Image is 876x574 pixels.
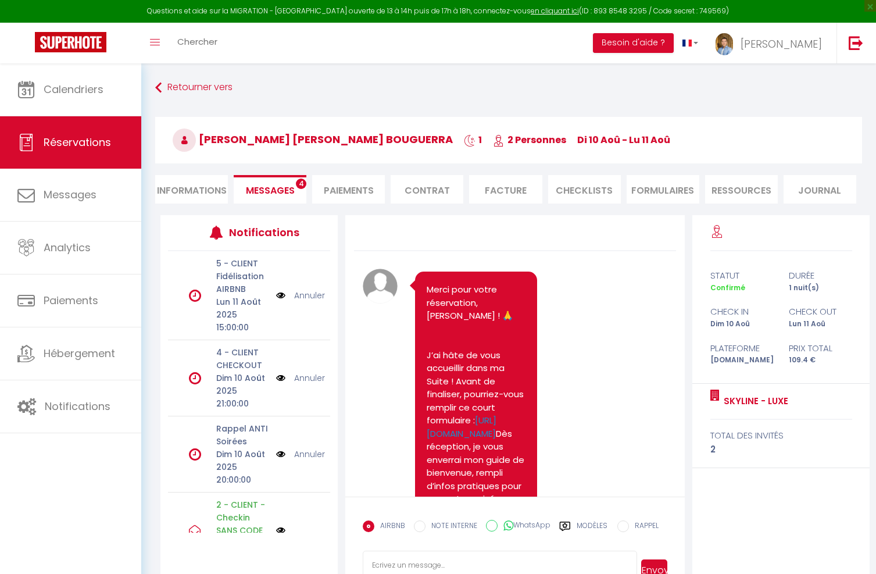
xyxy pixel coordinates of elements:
img: logout [849,35,863,50]
label: AIRBNB [374,520,405,533]
img: NO IMAGE [276,372,285,384]
span: 1 [464,133,482,147]
label: NOTE INTERNE [426,520,477,533]
span: Analytics [44,240,91,255]
span: Messages [246,184,295,197]
p: Dim 10 Août 2025 20:00:00 [216,448,269,486]
label: RAPPEL [629,520,659,533]
li: Facture [469,175,542,204]
li: FORMULAIRES [627,175,699,204]
a: [URL][DOMAIN_NAME] [427,414,496,440]
span: Hébergement [44,346,115,361]
span: [PERSON_NAME] [PERSON_NAME] Bouguerra [173,132,453,147]
span: Calendriers [44,82,103,97]
p: 5 - CLIENT Fidélisation AIRBNB [216,257,269,295]
span: di 10 Aoû - lu 11 Aoû [577,133,670,147]
li: Informations [155,175,228,204]
a: Retourner vers [155,77,862,98]
span: 2 Personnes [493,133,566,147]
div: durée [781,269,860,283]
div: statut [702,269,781,283]
div: Prix total [781,341,860,355]
span: Confirmé [710,283,745,293]
a: Annuler [294,448,325,461]
span: Messages [44,187,96,202]
div: check in [702,305,781,319]
li: Journal [784,175,856,204]
div: check out [781,305,860,319]
h3: Notifications [229,219,296,245]
a: Annuler [294,372,325,384]
img: Super Booking [35,32,106,52]
iframe: LiveChat chat widget [827,525,876,574]
button: Besoin d'aide ? [593,33,674,53]
li: Contrat [391,175,463,204]
span: Chercher [177,35,217,48]
li: Paiements [312,175,385,204]
img: NO IMAGE [276,289,285,302]
div: [DOMAIN_NAME] [702,355,781,366]
p: Lun 11 Août 2025 15:00:00 [216,295,269,334]
span: [PERSON_NAME] [741,37,822,51]
div: Lun 11 Aoû [781,319,860,330]
img: NO IMAGE [276,526,285,535]
span: Réservations [44,135,111,149]
a: ... [PERSON_NAME] [707,23,836,63]
div: 1 nuit(s) [781,283,860,294]
div: total des invités [710,429,852,443]
a: Chercher [169,23,226,63]
img: ... [716,33,733,55]
img: NO IMAGE [276,448,285,461]
p: Dim 10 Août 2025 21:00:00 [216,372,269,410]
li: CHECKLISTS [548,175,621,204]
label: Modèles [577,520,607,541]
p: 2 - CLIENT - Checkin SANS CODE [216,498,269,537]
p: Rappel ANTI Soirées [216,422,269,448]
div: Plateforme [702,341,781,355]
div: Dim 10 Aoû [702,319,781,330]
li: Ressources [705,175,778,204]
div: 2 [710,443,852,457]
span: 4 [296,179,306,189]
a: SKYLINE - LUXE [720,394,788,408]
img: avatar.png [363,269,398,304]
a: Annuler [294,289,325,302]
span: Notifications [45,399,110,413]
span: Paiements [44,293,98,308]
div: 109.4 € [781,355,860,366]
label: WhatsApp [498,520,550,533]
a: en cliquant ici [531,6,579,16]
p: 4 - CLIENT CHECKOUT [216,346,269,372]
